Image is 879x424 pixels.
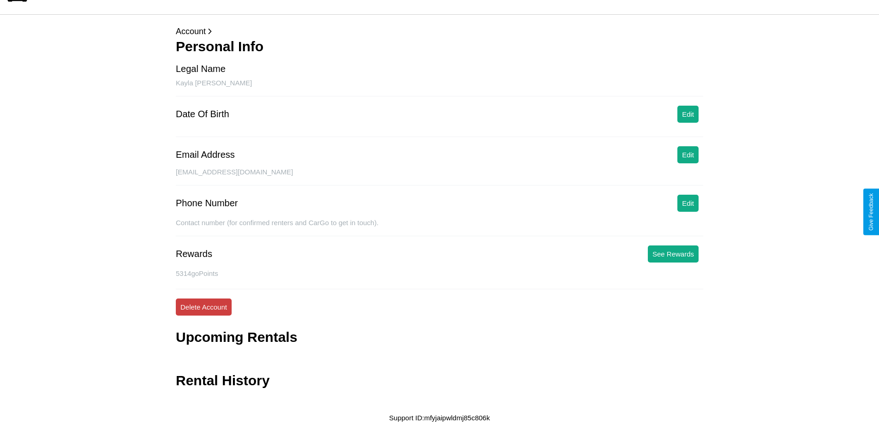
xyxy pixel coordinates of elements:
div: Legal Name [176,64,226,74]
div: Date Of Birth [176,109,229,119]
div: Contact number (for confirmed renters and CarGo to get in touch). [176,219,703,236]
p: Support ID: mfyjaipwldmj85c806k [389,412,490,424]
div: [EMAIL_ADDRESS][DOMAIN_NAME] [176,168,703,185]
p: Account [176,24,703,39]
div: Give Feedback [868,193,874,231]
div: Phone Number [176,198,238,209]
h3: Personal Info [176,39,703,54]
button: Delete Account [176,299,232,316]
div: Rewards [176,249,212,259]
button: Edit [677,106,699,123]
div: Email Address [176,149,235,160]
button: See Rewards [648,245,699,263]
p: 5314 goPoints [176,267,703,280]
h3: Upcoming Rentals [176,329,297,345]
button: Edit [677,146,699,163]
div: Kayla [PERSON_NAME] [176,79,703,96]
button: Edit [677,195,699,212]
h3: Rental History [176,373,269,388]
